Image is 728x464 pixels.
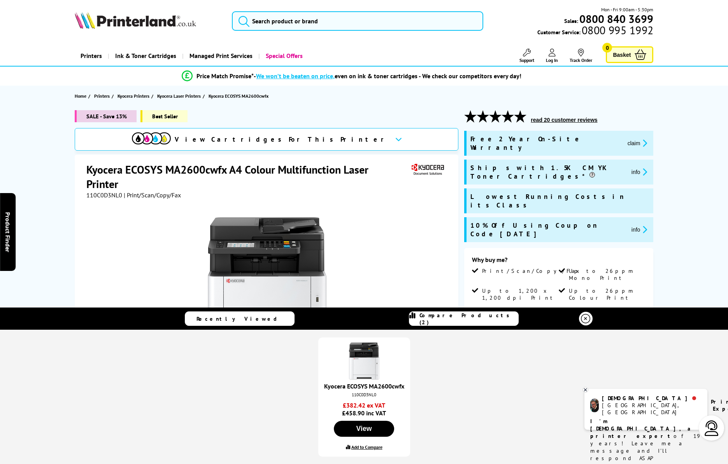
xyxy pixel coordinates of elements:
a: Support [519,49,534,63]
img: kyocera-ma2600cwfx-main-large-small.jpg [345,342,384,381]
img: user-headset-light.svg [704,420,719,436]
div: [GEOGRAPHIC_DATA], [GEOGRAPHIC_DATA] [602,402,701,416]
span: Recently Viewed [196,315,285,322]
a: Track Order [570,49,592,63]
span: £382.42 ex VAT [324,401,404,409]
span: Carbon Neutral [569,307,643,314]
li: modal_Promise [57,69,647,83]
b: 0800 840 3699 [579,12,653,26]
span: Print/Scan/Copy/Fax [482,267,582,274]
a: Basket 0 [606,46,653,63]
span: We won’t be beaten on price, [256,72,335,80]
a: Recently Viewed [185,311,295,326]
a: Log In [546,49,558,63]
img: chris-livechat.png [590,399,599,412]
span: Mon - Fri 9:00am - 5:30pm [601,6,653,13]
span: Customer Service: [537,26,653,36]
a: Kyocera ECOSYS MA2600cwfx [209,92,270,100]
div: 110C0D3NL0 [326,392,402,397]
span: | Print/Scan/Copy/Fax [124,191,181,199]
span: Sales: [564,17,578,25]
a: Ink & Toner Cartridges [108,46,182,66]
a: Kyocera Laser Printers [157,92,203,100]
a: Printerland Logo [75,12,222,30]
a: Managed Print Services [182,46,258,66]
span: Log In [546,57,558,63]
span: 10% Off Using Coupon Code [DATE] [470,221,625,238]
a: Printers [94,92,112,100]
span: Best Seller [140,110,188,122]
span: Free 2 Year On-Site Warranty [470,135,621,152]
div: - even on ink & toner cartridges - We check our competitors every day! [254,72,521,80]
a: Kyocera ECOSYS MA2600cwfx [324,382,404,390]
span: Up to 1,200 x 1,200 dpi Print [482,287,557,301]
button: promo-description [629,167,650,176]
a: Special Offers [258,46,309,66]
b: I'm [DEMOGRAPHIC_DATA], a printer expert [590,418,693,439]
p: of 19 years! Leave me a message and I'll respond ASAP [590,418,702,462]
input: Search product or brand [232,11,483,31]
span: View Cartridges For This Printer [175,135,389,144]
span: Product Finder [4,212,12,252]
h1: Kyocera ECOSYS MA2600cwfx A4 Colour Multifunction Laser Printer [86,162,410,191]
span: Up to 26ppm Mono Print [569,267,644,281]
button: read 20 customer reviews [528,116,600,123]
span: SALE - Save 13% [75,110,137,122]
span: Continue printing in mono even if the printer is out of colour toners [482,307,547,356]
a: Home [75,92,88,100]
span: Printers [94,92,110,100]
button: promo-description [629,225,650,234]
button: promo-description [625,139,650,148]
div: [DEMOGRAPHIC_DATA] [602,395,701,402]
span: Up to 26ppm Colour Print [569,287,644,301]
button: View [334,421,394,437]
span: Support [519,57,534,63]
label: Add to Compare [351,444,382,450]
a: Compare Products (2) [409,311,519,326]
a: Kyocera Printers [118,92,151,100]
a: Printers [75,46,108,66]
span: Basket [613,49,631,60]
span: 110C0D3NL0 [86,191,122,199]
img: Kyocera ECOSYS MA2600cwfx [191,214,344,367]
span: Kyocera ECOSYS MA2600cwfx [209,92,268,100]
span: Home [75,92,86,100]
a: 0800 840 3699 [578,15,653,23]
span: Kyocera Laser Printers [157,92,201,100]
span: £458.90 inc VAT [324,401,404,417]
span: Kyocera Printers [118,92,149,100]
span: 0800 995 1992 [581,26,653,34]
span: 0 [602,43,612,53]
span: Lowest Running Costs in its Class [470,192,649,209]
img: Printerland Logo [75,12,196,29]
span: Ships with 1.5K CMYK Toner Cartridges* [470,163,625,181]
span: Price Match Promise* [196,72,254,80]
span: Compare Products (2) [419,312,518,326]
span: Ink & Toner Cartridges [115,46,176,66]
img: Kyocera [410,162,446,177]
div: Why buy me? [472,256,646,267]
img: View Cartridges [132,132,171,144]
